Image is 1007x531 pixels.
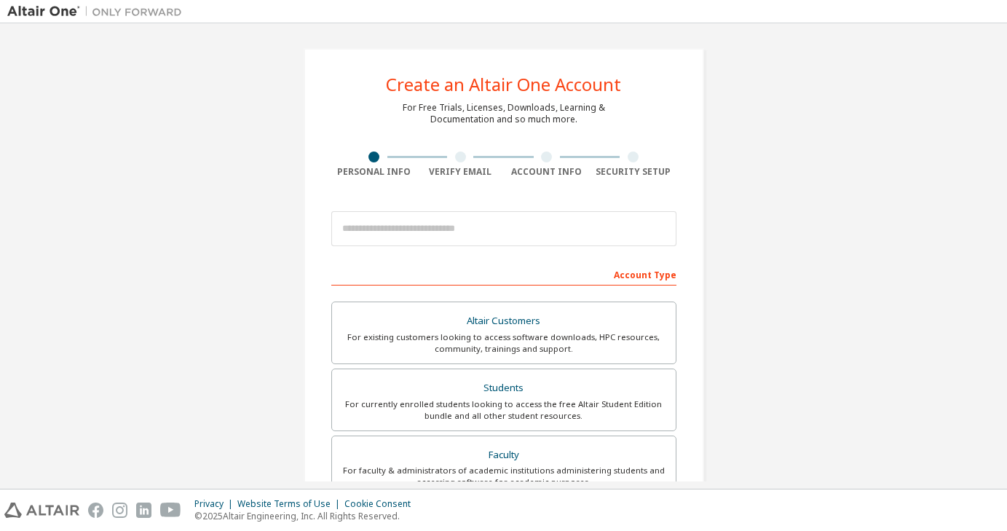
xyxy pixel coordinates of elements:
[88,503,103,518] img: facebook.svg
[504,166,591,178] div: Account Info
[136,503,151,518] img: linkedin.svg
[344,498,419,510] div: Cookie Consent
[590,166,676,178] div: Security Setup
[341,378,667,398] div: Students
[341,465,667,488] div: For faculty & administrators of academic institutions administering students and accessing softwa...
[341,331,667,355] div: For existing customers looking to access software downloads, HPC resources, community, trainings ...
[341,445,667,465] div: Faculty
[341,311,667,331] div: Altair Customers
[331,166,418,178] div: Personal Info
[112,503,127,518] img: instagram.svg
[237,498,344,510] div: Website Terms of Use
[194,498,237,510] div: Privacy
[331,262,676,286] div: Account Type
[194,510,419,522] p: © 2025 Altair Engineering, Inc. All Rights Reserved.
[341,398,667,422] div: For currently enrolled students looking to access the free Altair Student Edition bundle and all ...
[160,503,181,518] img: youtube.svg
[403,102,605,125] div: For Free Trials, Licenses, Downloads, Learning & Documentation and so much more.
[386,76,621,93] div: Create an Altair One Account
[7,4,189,19] img: Altair One
[4,503,79,518] img: altair_logo.svg
[417,166,504,178] div: Verify Email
